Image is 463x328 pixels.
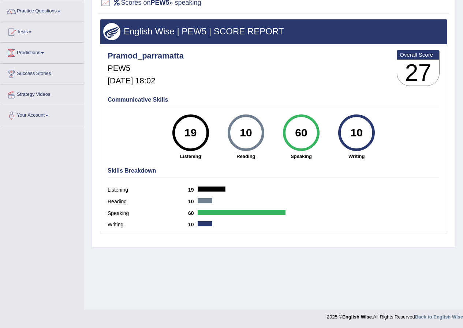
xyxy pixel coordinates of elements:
[0,43,84,61] a: Predictions
[103,27,444,36] h3: English Wise | PEW5 | SCORE REPORT
[400,52,437,58] b: Overall Score
[343,117,370,148] div: 10
[0,64,84,82] a: Success Stories
[188,199,198,204] b: 10
[108,167,440,174] h4: Skills Breakdown
[0,22,84,40] a: Tests
[188,210,198,216] b: 60
[167,153,214,160] strong: Listening
[108,198,188,206] label: Reading
[288,117,314,148] div: 60
[333,153,381,160] strong: Writing
[0,84,84,103] a: Strategy Videos
[277,153,325,160] strong: Speaking
[108,97,440,103] h4: Communicative Skills
[397,60,439,86] h3: 27
[108,64,184,73] h5: PEW5
[188,187,198,193] b: 19
[108,186,188,194] label: Listening
[108,221,188,229] label: Writing
[415,314,463,320] a: Back to English Wise
[222,153,270,160] strong: Reading
[232,117,259,148] div: 10
[177,117,204,148] div: 19
[108,210,188,217] label: Speaking
[327,310,463,320] div: 2025 © All Rights Reserved
[0,105,84,124] a: Your Account
[108,52,184,60] h4: Pramod_parramatta
[103,23,120,40] img: wings.png
[108,76,184,85] h5: [DATE] 18:02
[0,1,84,19] a: Practice Questions
[188,222,198,227] b: 10
[342,314,373,320] strong: English Wise.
